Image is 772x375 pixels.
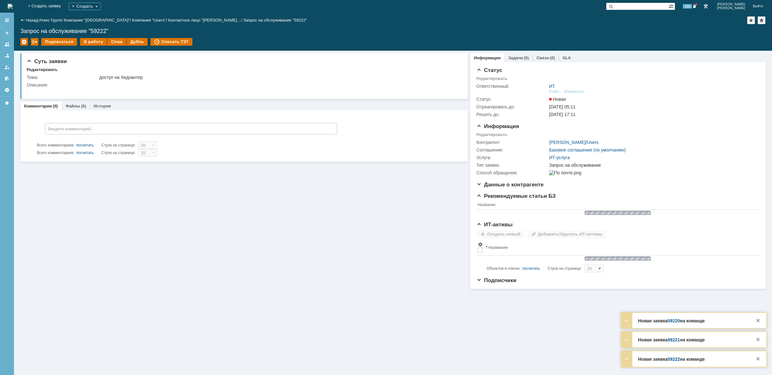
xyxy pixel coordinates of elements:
div: Тип заявки: [476,163,548,168]
a: Перейти в интерфейс администратора [702,3,709,10]
div: посчитать [76,141,94,149]
div: Сделать домашней страницей [758,16,765,24]
strong: Новая заявка на команде [638,337,705,342]
div: Редактировать [476,132,507,137]
a: [PERSON_NAME] [549,140,586,145]
img: logo [8,4,13,9]
span: Информация [476,123,519,129]
div: Запрос на обслуживание "59222" [20,28,766,34]
a: ИТ [549,84,555,89]
a: Создать заявку [2,28,12,38]
div: доступ на Хедхантер [99,75,457,80]
i: Строк на странице: [487,265,582,272]
div: Закрыть [754,355,762,363]
a: Связи [536,55,549,60]
span: ИТ-активы [476,222,513,228]
span: Данные о контрагенте [476,182,544,188]
div: (0) [53,104,58,108]
a: Настройки [2,85,12,95]
div: Закрыть [754,336,762,343]
a: Назад [26,18,38,23]
div: / [39,18,64,23]
a: 59221 [668,337,680,342]
div: Себе [549,89,559,94]
a: Мои согласования [2,74,12,84]
div: Статус: [476,97,548,102]
div: Контрагент: [476,140,548,145]
a: SLA [562,55,571,60]
div: (0) [550,55,555,60]
div: Редактировать [27,67,57,72]
a: Мои заявки [2,62,12,72]
th: Название [484,241,756,255]
div: / [168,18,243,23]
span: Рекомендуемые статьи БЗ [476,193,556,199]
div: (0) [524,55,529,60]
a: 59222 [668,357,680,362]
div: посчитать [522,265,540,272]
div: Создать [69,3,101,10]
div: Отреагировать до: [476,104,548,109]
div: Запрос на обслуживание "59222" [243,18,307,23]
span: 190 [683,4,692,9]
div: Закрыть [754,317,762,324]
div: Услуга: [476,155,548,160]
a: Комментарии [24,104,52,108]
strong: Новая заявка на команде [638,357,705,362]
img: wJIQAAOwAAAAAAAAAAAA== [583,255,653,262]
span: Объектов в списке: [487,266,521,271]
div: посчитать [76,149,94,157]
div: Название [489,245,508,250]
a: Компания "Users" [132,18,166,23]
a: 59220 [668,318,680,323]
div: (0) [81,104,86,108]
a: Информация [474,55,501,60]
div: Работа с массовостью [31,38,38,46]
a: Компания "[GEOGRAPHIC_DATA]" [64,18,130,23]
div: Тема: [27,75,98,80]
a: Перейти на домашнюю страницу [8,4,13,9]
span: Всего комментариев: [37,143,74,147]
span: Статус [476,67,502,73]
span: [DATE] 17:11 [549,112,576,117]
div: / [549,140,599,145]
span: [DATE] 05:11 [549,104,576,109]
div: Изменить [564,89,584,94]
div: Соглашение: [476,147,548,152]
div: Ответственный: [476,84,548,89]
div: Развернуть [623,355,630,363]
div: Запрос на обслуживание [549,163,755,168]
div: Добавить в избранное [747,16,755,24]
div: Описание: [27,82,458,87]
a: Заявки в моей ответственности [2,51,12,61]
span: Новая [549,97,566,102]
span: Всего комментариев: [37,151,74,155]
a: Заявки на командах [2,39,12,49]
span: Суть заявки [27,58,67,64]
img: По почте.png [549,170,581,175]
div: | [38,17,39,22]
strong: Новая заявка на команде [638,318,705,323]
th: Название [476,201,756,210]
a: Контактное лицо "[PERSON_NAME]… [168,18,241,23]
a: Базовое соглашение (по умолчанию) [549,147,626,152]
div: Решить до: [476,112,548,117]
div: Способ обращения: [476,170,548,175]
div: / [64,18,132,23]
a: Файлы [65,104,80,108]
div: / [132,18,168,23]
a: ИТ-услуга [549,155,570,160]
a: Users [587,140,599,145]
span: Расширенный поиск [669,3,675,9]
span: [PERSON_NAME] [717,3,745,6]
img: wJIQAAOwAAAAAAAAAAAA== [583,210,653,216]
span: Подписчики [476,277,516,283]
span: Настройки [478,242,483,247]
span: [PERSON_NAME] [717,6,745,10]
a: Атекс Групп [39,18,62,23]
div: Развернуть [623,336,630,343]
a: История [94,104,111,108]
i: Строк на странице: [37,141,136,149]
div: Редактировать [476,76,507,81]
div: Развернуть [623,317,630,324]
